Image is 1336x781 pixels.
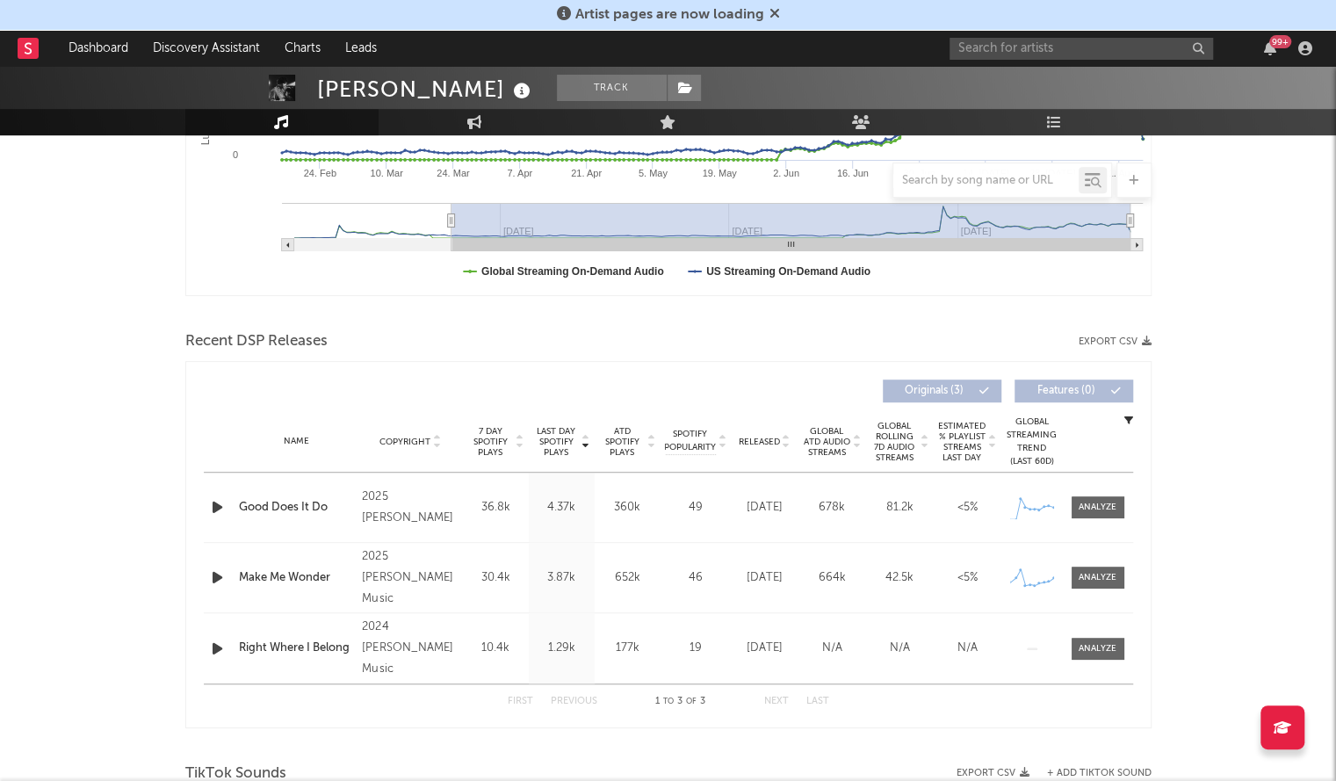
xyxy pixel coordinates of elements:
div: 652k [599,569,656,587]
a: Dashboard [56,31,141,66]
div: Global Streaming Trend (Last 60D) [1006,416,1058,468]
div: [DATE] [735,569,794,587]
a: Discovery Assistant [141,31,272,66]
div: 46 [665,569,726,587]
input: Search by song name or URL [893,174,1079,188]
text: Luminate Daily Streams [199,33,211,145]
div: 36.8k [467,499,524,517]
button: Track [557,75,667,101]
div: 30.4k [467,569,524,587]
span: Copyright [379,437,430,447]
button: Export CSV [957,768,1029,778]
button: Originals(3) [883,380,1001,402]
span: Last Day Spotify Plays [533,426,580,458]
a: Right Where I Belong [239,640,354,657]
span: Dismiss [769,8,780,22]
button: Last [806,697,829,706]
span: Spotify Popularity [664,428,716,454]
span: 7 Day Spotify Plays [467,426,514,458]
div: <5% [938,499,997,517]
div: N/A [803,640,862,657]
button: First [508,697,533,706]
button: + Add TikTok Sound [1047,769,1152,778]
div: <5% [938,569,997,587]
button: + Add TikTok Sound [1029,769,1152,778]
a: Make Me Wonder [239,569,354,587]
button: Export CSV [1079,336,1152,347]
span: Recent DSP Releases [185,331,328,352]
div: 177k [599,640,656,657]
input: Search for artists [950,38,1213,60]
div: 3.87k [533,569,590,587]
text: US Streaming On-Demand Audio [705,265,870,278]
div: 10.4k [467,640,524,657]
button: Features(0) [1015,380,1133,402]
div: 81.2k [870,499,929,517]
span: Estimated % Playlist Streams Last Day [938,421,986,463]
div: 1 3 3 [632,691,729,712]
div: 2025 [PERSON_NAME] [362,487,458,529]
a: Leads [333,31,389,66]
text: 0 [232,149,237,160]
span: of [686,698,697,705]
span: ATD Spotify Plays [599,426,646,458]
div: N/A [870,640,929,657]
span: Originals ( 3 ) [894,386,975,396]
button: Previous [551,697,597,706]
div: 2024 [PERSON_NAME] Music [362,617,458,680]
div: 678k [803,499,862,517]
div: 2025 [PERSON_NAME] Music [362,546,458,610]
div: 1.29k [533,640,590,657]
div: 19 [665,640,726,657]
span: Global Rolling 7D Audio Streams [870,421,919,463]
span: Artist pages are now loading [575,8,764,22]
div: 664k [803,569,862,587]
span: Features ( 0 ) [1026,386,1107,396]
div: [DATE] [735,499,794,517]
span: Released [739,437,780,447]
button: 99+ [1264,41,1276,55]
div: 4.37k [533,499,590,517]
div: [PERSON_NAME] [317,75,535,104]
div: 42.5k [870,569,929,587]
div: Name [239,435,354,448]
div: 49 [665,499,726,517]
button: Next [764,697,789,706]
span: to [663,698,674,705]
span: Global ATD Audio Streams [803,426,851,458]
div: 360k [599,499,656,517]
div: [DATE] [735,640,794,657]
div: 99 + [1269,35,1291,48]
text: Global Streaming On-Demand Audio [481,265,664,278]
a: Charts [272,31,333,66]
div: N/A [938,640,997,657]
a: Good Does It Do [239,499,354,517]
